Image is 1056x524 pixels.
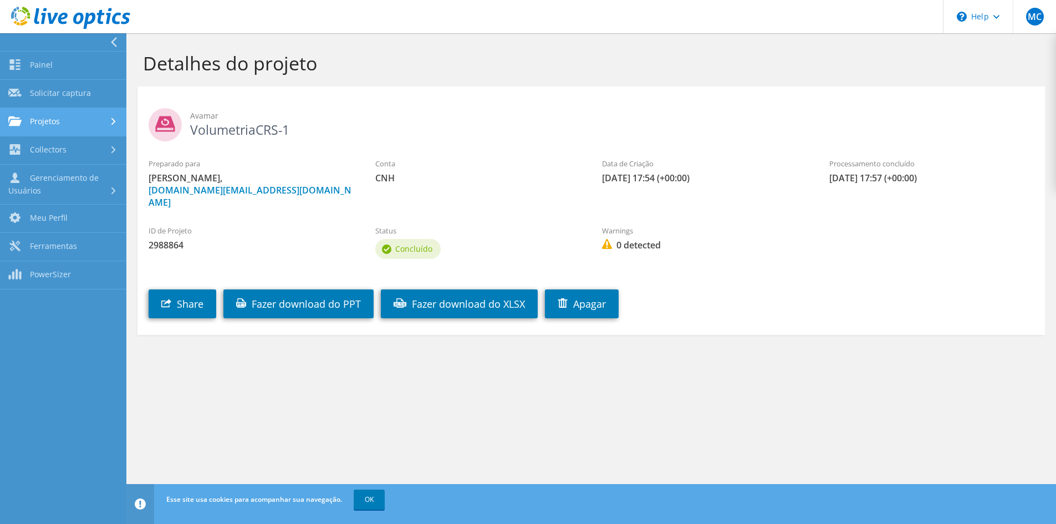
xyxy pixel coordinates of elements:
a: Fazer download do PPT [223,289,374,318]
h1: Detalhes do projeto [143,52,1034,75]
span: [DATE] 17:57 (+00:00) [829,172,1034,184]
span: MC [1026,8,1044,26]
label: Status [375,225,580,236]
span: Avamar [190,110,1034,122]
span: 0 detected [602,239,807,251]
span: [DATE] 17:54 (+00:00) [602,172,807,184]
span: CNH [375,172,580,184]
a: Apagar [545,289,619,318]
label: Processamento concluído [829,158,1034,169]
span: 2988864 [149,239,353,251]
a: Fazer download do XLSX [381,289,538,318]
label: Conta [375,158,580,169]
label: Data de Criação [602,158,807,169]
h2: VolumetriaCRS-1 [149,108,1034,136]
label: ID de Projeto [149,225,353,236]
label: Preparado para [149,158,353,169]
label: Warnings [602,225,807,236]
a: [DOMAIN_NAME][EMAIL_ADDRESS][DOMAIN_NAME] [149,184,351,208]
svg: \n [957,12,967,22]
span: Esse site usa cookies para acompanhar sua navegação. [166,495,342,504]
span: Concluído [395,243,432,254]
a: Share [149,289,216,318]
a: OK [354,490,385,510]
span: [PERSON_NAME], [149,172,353,208]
